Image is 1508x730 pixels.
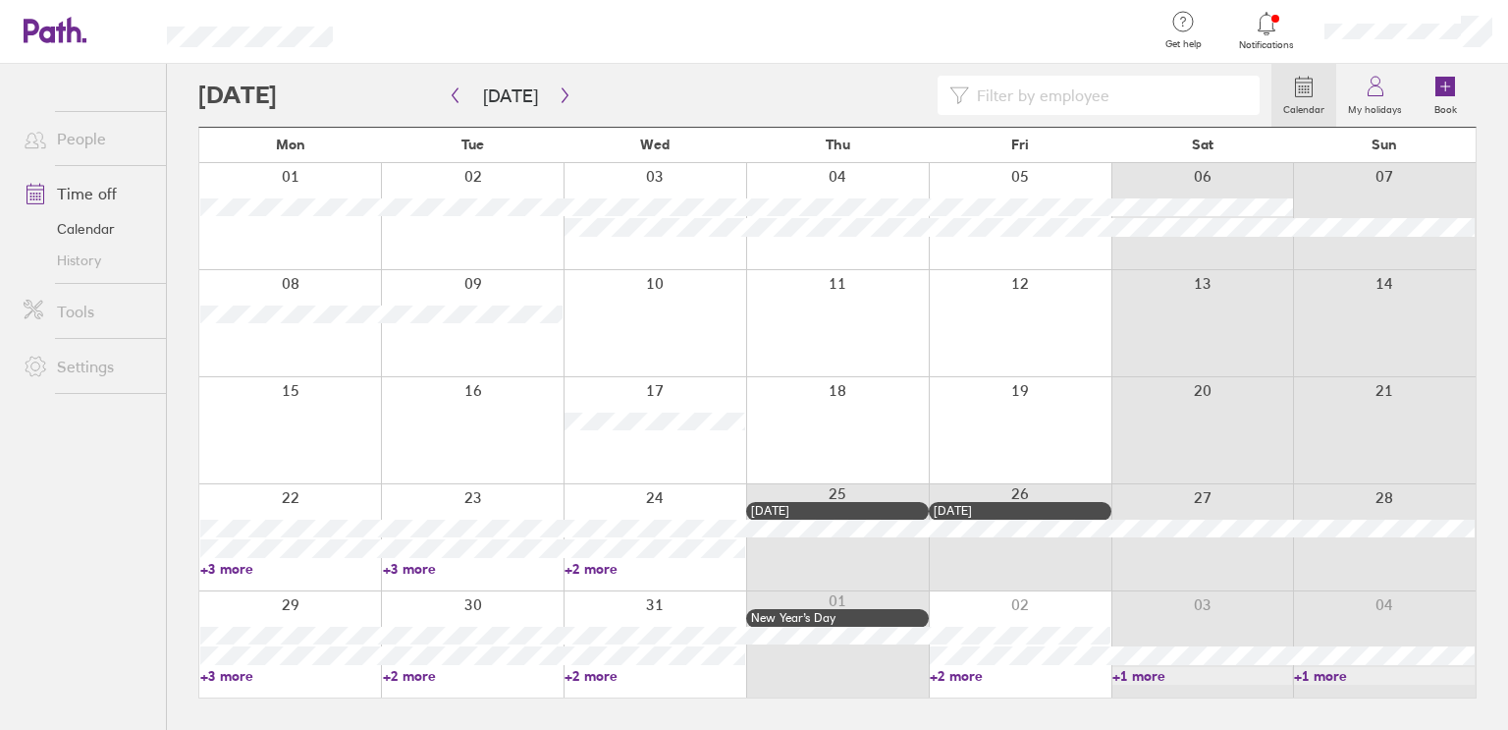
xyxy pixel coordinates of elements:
a: +1 more [1294,667,1475,685]
a: +3 more [383,560,564,578]
a: +2 more [565,560,745,578]
a: +2 more [383,667,564,685]
input: Filter by employee [969,77,1248,114]
a: People [8,119,166,158]
span: Wed [640,137,670,152]
a: Book [1414,64,1477,127]
a: My holidays [1336,64,1414,127]
a: +3 more [200,560,381,578]
a: History [8,245,166,276]
label: My holidays [1336,98,1414,116]
button: [DATE] [467,80,554,112]
span: Get help [1152,38,1215,50]
span: Sun [1372,137,1397,152]
span: Sat [1192,137,1213,152]
span: Tue [461,137,484,152]
a: Settings [8,347,166,386]
a: +2 more [565,667,745,685]
span: Thu [826,137,850,152]
span: Fri [1011,137,1029,152]
a: Calendar [1271,64,1336,127]
div: [DATE] [751,504,924,518]
a: Notifications [1235,10,1299,51]
label: Book [1423,98,1469,116]
a: Tools [8,292,166,331]
a: Calendar [8,213,166,245]
div: New Year’s Day [751,611,924,625]
a: Time off [8,174,166,213]
label: Calendar [1271,98,1336,116]
span: Notifications [1235,39,1299,51]
a: +1 more [1112,667,1293,685]
a: +3 more [200,667,381,685]
div: [DATE] [934,504,1106,518]
span: Mon [276,137,305,152]
a: +2 more [930,667,1110,685]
